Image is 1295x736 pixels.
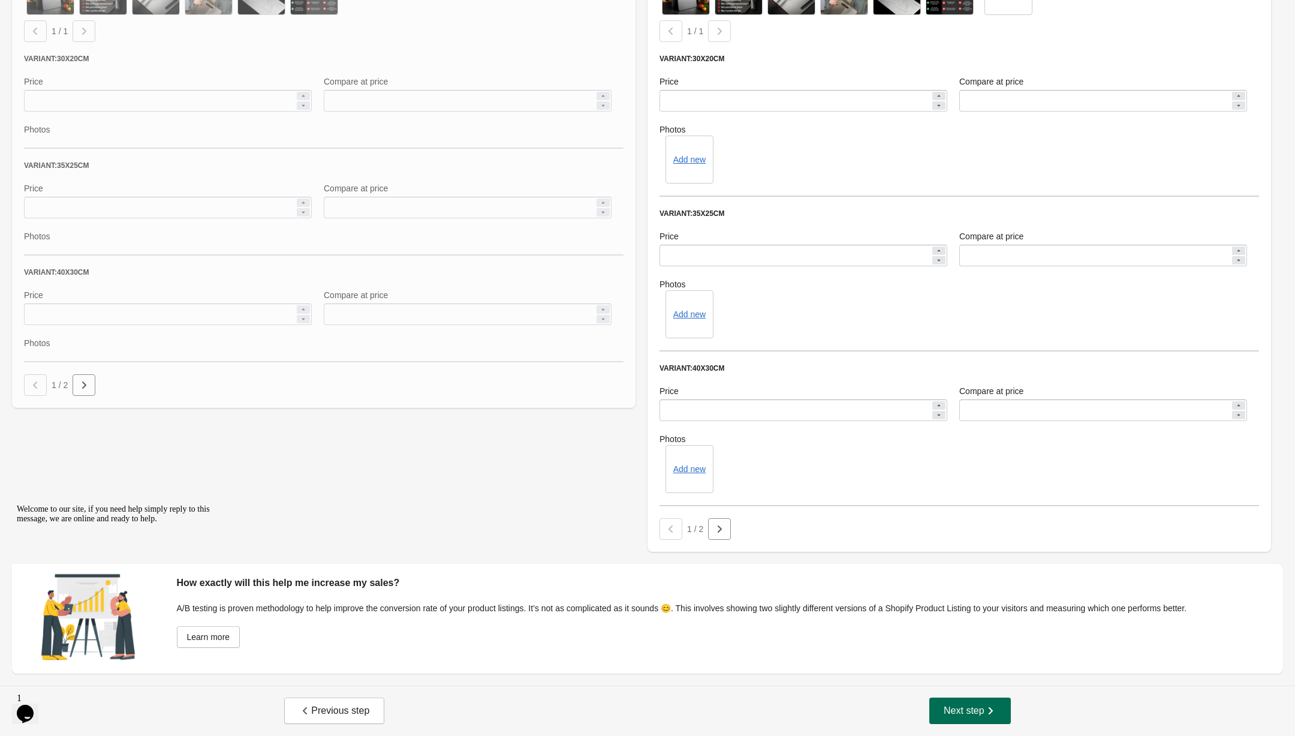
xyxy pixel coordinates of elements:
[659,385,679,397] label: Price
[659,76,679,88] label: Price
[959,385,1023,397] label: Compare at price
[52,380,68,390] span: 1 / 2
[299,705,369,717] span: Previous step
[659,209,1259,218] div: Variant: 35x25cm
[659,54,1259,64] div: Variant: 30x20cm
[12,688,50,724] iframe: chat widget
[673,310,706,319] button: Add new
[959,230,1023,242] label: Compare at price
[673,464,706,474] button: Add new
[687,524,703,534] span: 1 / 2
[959,76,1023,88] label: Compare at price
[673,155,706,164] button: Add new
[12,500,228,682] iframe: chat widget
[52,26,68,36] span: 1 / 1
[929,698,1011,724] button: Next step
[5,5,198,23] span: Welcome to our site, if you need help simply reply to this message, we are online and ready to help.
[659,124,1259,136] label: Photos
[284,698,384,724] button: Previous step
[659,278,1259,290] label: Photos
[687,26,703,36] span: 1 / 1
[659,364,1259,373] div: Variant: 40x30cm
[177,602,1271,614] div: A/B testing is proven methodology to help improve the conversion rate of your product listings. I...
[659,433,1259,445] label: Photos
[177,576,1271,590] div: How exactly will this help me increase my sales?
[5,5,221,24] div: Welcome to our site, if you need help simply reply to this message, we are online and ready to help.
[944,705,996,717] span: Next step
[659,230,679,242] label: Price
